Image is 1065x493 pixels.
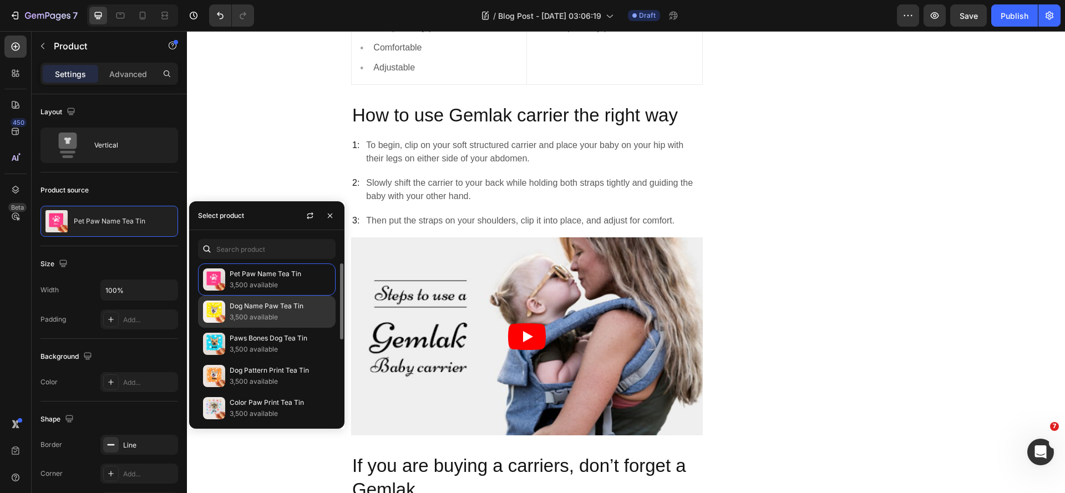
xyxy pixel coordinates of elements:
[1050,422,1059,431] span: 7
[209,4,254,27] div: Undo/Redo
[40,377,58,387] div: Color
[45,210,68,232] img: product feature img
[230,301,331,312] p: Dog Name Paw Tea Tin
[123,315,175,325] div: Add...
[960,11,978,21] span: Save
[55,68,86,80] p: Settings
[109,68,147,80] p: Advanced
[230,344,331,355] p: 3,500 available
[230,408,331,419] p: 3,500 available
[498,10,601,22] span: Blog Post - [DATE] 03:06:19
[203,268,225,291] img: collections
[991,4,1038,27] button: Publish
[123,378,175,388] div: Add...
[203,333,225,355] img: collections
[1027,439,1054,465] iframe: Intercom live chat
[40,185,89,195] div: Product source
[54,39,148,53] p: Product
[230,376,331,387] p: 3,500 available
[11,118,27,127] div: 450
[230,279,331,291] p: 3,500 available
[198,239,336,259] input: Search in Settings & Advanced
[321,292,359,319] button: Play
[40,105,78,120] div: Layout
[94,133,162,158] div: Vertical
[73,9,78,22] p: 7
[8,203,27,212] div: Beta
[1001,10,1028,22] div: Publish
[230,268,331,279] p: Pet Paw Name Tea Tin
[198,211,244,221] div: Select product
[40,440,62,450] div: Border
[230,397,331,408] p: Color Paw Print Tea Tin
[165,423,515,471] p: If you are buying a carriers, don’t forget a Gemlak
[203,397,225,419] img: collections
[230,365,331,376] p: Dog Pattern Print Tea Tin
[74,217,145,225] p: Pet Paw Name Tea Tin
[4,4,83,27] button: 7
[203,301,225,323] img: collections
[40,314,66,324] div: Padding
[40,469,63,479] div: Corner
[187,31,1065,493] iframe: Design area
[40,412,76,427] div: Shape
[40,285,59,295] div: Width
[40,257,70,272] div: Size
[123,440,175,450] div: Line
[40,349,94,364] div: Background
[203,365,225,387] img: collections
[101,280,177,300] input: Auto
[950,4,987,27] button: Save
[230,333,331,344] p: Paws Bones Dog Tea Tin
[230,312,331,323] p: 3,500 available
[493,10,496,22] span: /
[123,469,175,479] div: Add...
[639,11,656,21] span: Draft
